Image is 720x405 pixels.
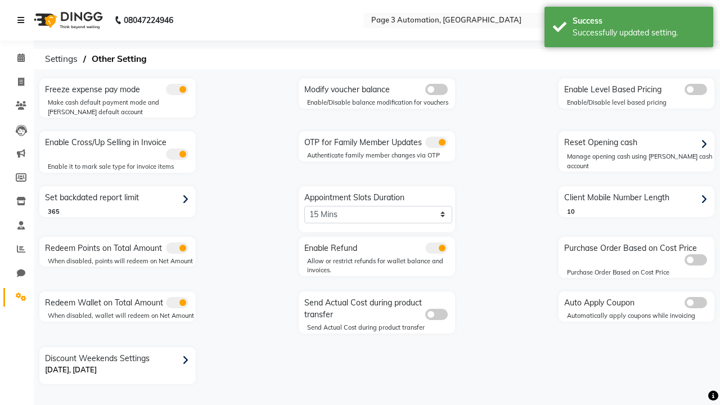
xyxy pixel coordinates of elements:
div: Make cash default payment mode and [PERSON_NAME] default account [48,98,196,116]
div: Send Actual Cost during product transfer [307,323,455,332]
div: Enable/Disable balance modification for vouchers [307,98,455,107]
img: logo [29,4,106,36]
div: When disabled, points will redeem on Net Amount [48,256,196,266]
div: Client Mobile Number Length [561,189,715,207]
div: Redeem Wallet on Total Amount [42,294,196,309]
span: Other Setting [86,49,152,69]
div: Enable/Disable level based pricing [567,98,715,107]
div: Discount Weekends Settings [42,350,196,385]
div: Freeze expense pay mode [42,81,196,96]
div: Automatically apply coupons while invoicing [567,311,715,321]
div: Purchase Order Based on Cost Price [561,240,715,265]
div: Enable Refund [301,240,455,254]
div: When disabled, wallet will redeem on Net Amount [48,311,196,321]
div: Enable Level Based Pricing [561,81,715,96]
div: 365 [48,207,196,217]
div: Success [573,15,705,27]
div: Modify voucher balance [301,81,455,96]
div: OTP for Family Member Updates [301,134,455,148]
div: Reset Opening cash [561,134,715,152]
div: Successfully updated setting. [573,27,705,39]
div: Manage opening cash using [PERSON_NAME] cash account [567,152,715,170]
div: Auto Apply Coupon [561,294,715,309]
div: Enable it to mark sale type for invoice items [48,162,196,172]
div: Enable Cross/Up Selling in Invoice [42,134,196,160]
p: [DATE], [DATE] [45,364,193,376]
span: Settings [39,49,83,69]
div: Redeem Points on Total Amount [42,240,196,254]
div: 10 [567,207,715,217]
div: Purchase Order Based on Cost Price [567,268,715,277]
div: Send Actual Cost during product transfer [301,294,455,321]
b: 08047224946 [124,4,173,36]
div: Appointment Slots Duration [301,189,455,223]
div: Allow or restrict refunds for wallet balance and invoices. [307,256,455,275]
div: Authenticate family member changes via OTP [307,151,455,160]
div: Set backdated report limit [42,189,196,207]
